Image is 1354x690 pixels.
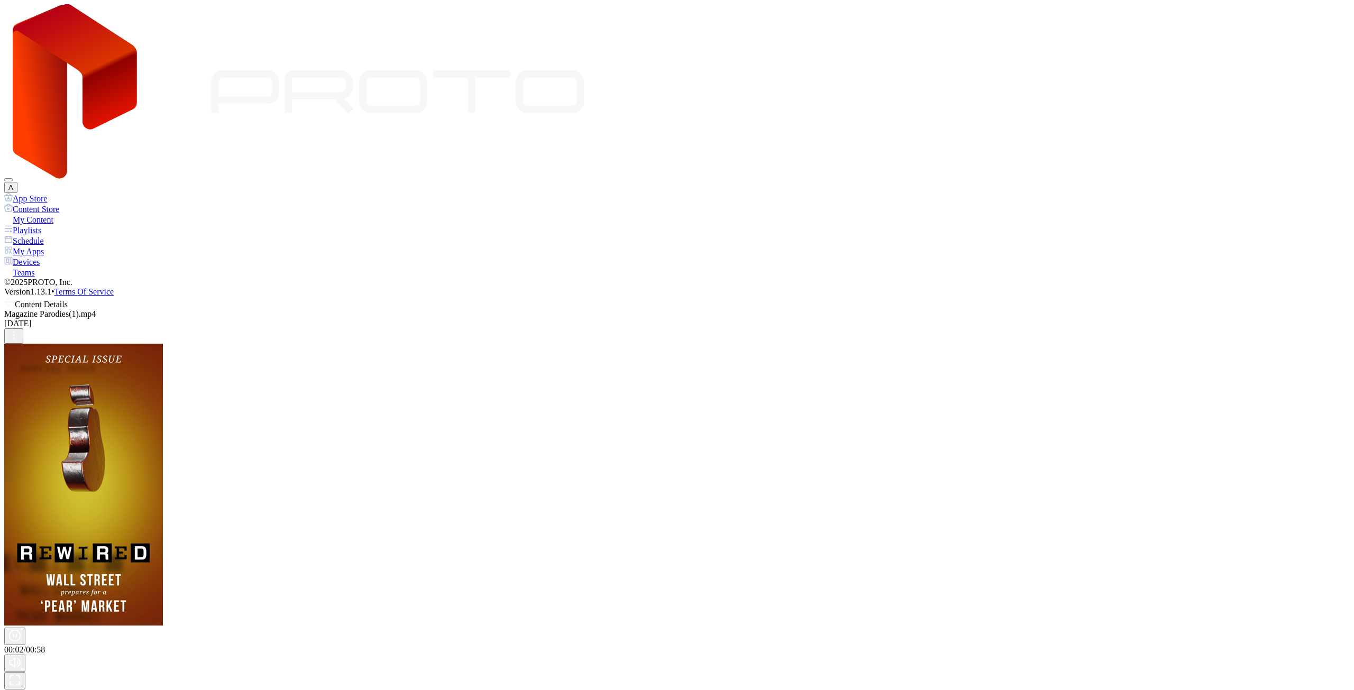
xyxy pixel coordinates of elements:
a: Teams [4,267,1350,278]
video: Sorry, your browser doesn‘t support embedded videos [4,344,163,625]
div: Content Details [4,297,1350,309]
div: © 2025 PROTO, Inc. [4,278,1350,287]
a: Content Store [4,204,1350,214]
div: 00:02 [4,645,1350,655]
a: Devices [4,256,1350,267]
div: [DATE] [4,319,1350,328]
a: App Store [4,193,1350,204]
span: / 00:58 [23,645,45,654]
a: Playlists [4,225,1350,235]
div: Magazine Parodies(1).mp4 [4,309,1350,319]
a: My Apps [4,246,1350,256]
a: Schedule [4,235,1350,246]
a: My Content [4,214,1350,225]
button: A [4,182,17,193]
a: Terms Of Service [54,287,114,296]
span: Version 1.13.1 • [4,287,54,296]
